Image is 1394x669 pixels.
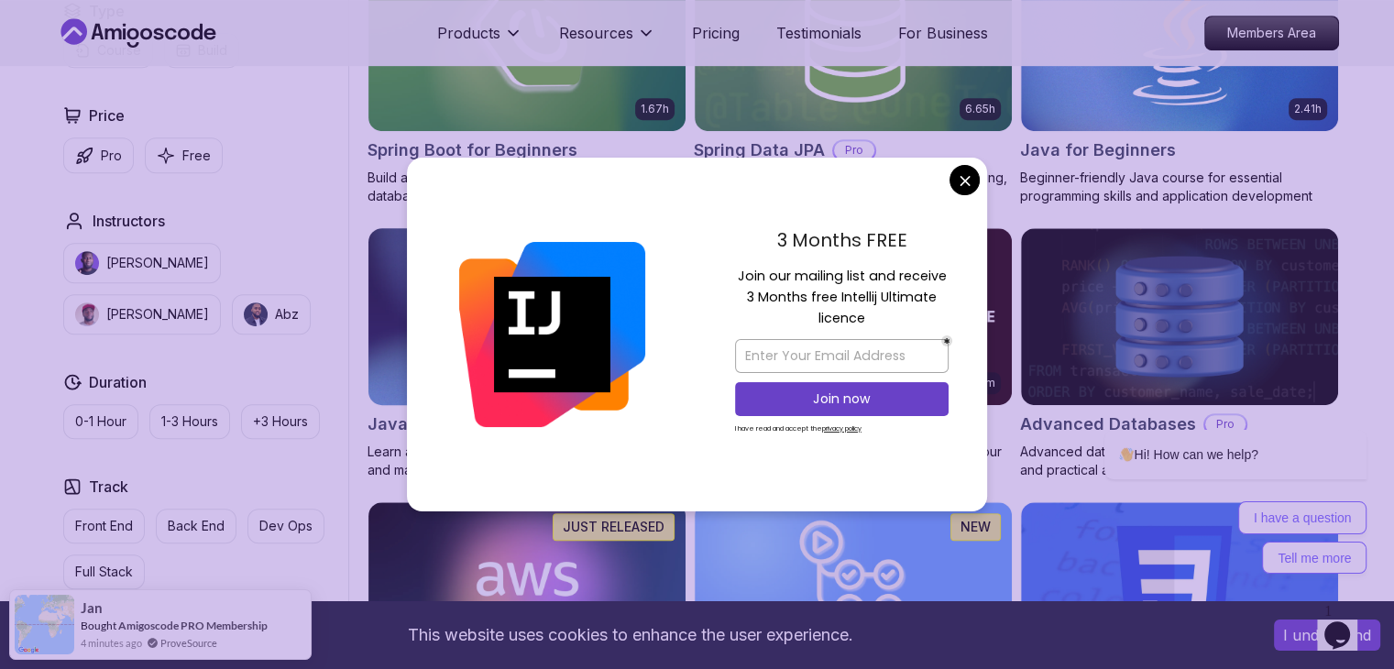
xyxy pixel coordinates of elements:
p: Full Stack [75,563,133,581]
button: Free [145,137,223,173]
h2: Spring Data JPA [694,137,825,163]
h2: Advanced Databases [1020,411,1196,437]
p: Learn advanced Java concepts to build scalable and maintainable applications. [368,443,686,479]
div: This website uses cookies to enhance the user experience. [14,615,1246,655]
h2: Duration [89,371,147,393]
button: 0-1 Hour [63,404,138,439]
a: Testimonials [776,22,862,44]
p: Members Area [1205,16,1338,49]
img: instructor img [244,302,268,326]
button: Dev Ops [247,509,324,543]
button: Full Stack [63,554,145,589]
button: Resources [559,22,655,59]
iframe: chat widget [1317,596,1376,651]
p: Resources [559,22,633,44]
p: Beginner-friendly Java course for essential programming skills and application development [1020,169,1339,205]
button: instructor img[PERSON_NAME] [63,243,221,283]
p: Free [182,147,211,165]
button: Back End [156,509,236,543]
a: Members Area [1204,16,1339,50]
p: [PERSON_NAME] [106,254,209,272]
button: instructor img[PERSON_NAME] [63,294,221,334]
a: For Business [898,22,988,44]
img: Advanced Databases card [1021,228,1338,406]
p: Build a CRUD API with Spring Boot and PostgreSQL database using Spring Data JPA and Spring AI [368,169,686,205]
span: Bought [81,619,116,632]
p: Advanced database management with SQL, integrity, and practical applications [1020,443,1339,479]
button: Accept cookies [1274,620,1380,651]
button: +3 Hours [241,404,320,439]
h2: Java for Beginners [1020,137,1176,163]
img: instructor img [75,251,99,275]
h2: Price [89,104,125,126]
p: 1-3 Hours [161,412,218,431]
p: Dev Ops [259,517,313,535]
p: 1.67h [641,102,669,116]
button: instructor imgAbz [232,294,311,334]
p: +3 Hours [253,412,308,431]
button: Pro [63,137,134,173]
p: Abz [275,305,299,324]
p: Back End [168,517,225,535]
a: Advanced Databases cardAdvanced DatabasesProAdvanced database management with SQL, integrity, and... [1020,227,1339,480]
img: instructor img [75,302,99,326]
p: Front End [75,517,133,535]
span: 4 minutes ago [81,635,142,651]
a: Pricing [692,22,740,44]
a: Amigoscode PRO Membership [118,619,268,632]
p: JUST RELEASED [563,518,664,536]
a: ProveSource [160,635,217,651]
button: 1-3 Hours [149,404,230,439]
p: 2.41h [1294,102,1322,116]
h2: Track [89,476,128,498]
h2: Spring Boot for Beginners [368,137,577,163]
span: Jan [81,600,103,616]
p: 6.65h [965,102,995,116]
button: Products [437,22,522,59]
a: Java for Developers card9.18hJava for DevelopersProLearn advanced Java concepts to build scalable... [368,227,686,480]
h2: Java for Developers [368,411,533,437]
p: [PERSON_NAME] [106,305,209,324]
p: NEW [960,518,991,536]
p: 0-1 Hour [75,412,126,431]
p: Products [437,22,500,44]
iframe: chat widget [1046,265,1376,587]
p: Pro [101,147,122,165]
img: provesource social proof notification image [15,595,74,654]
p: Pro [834,141,874,159]
h2: Instructors [93,210,165,232]
button: Front End [63,509,145,543]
